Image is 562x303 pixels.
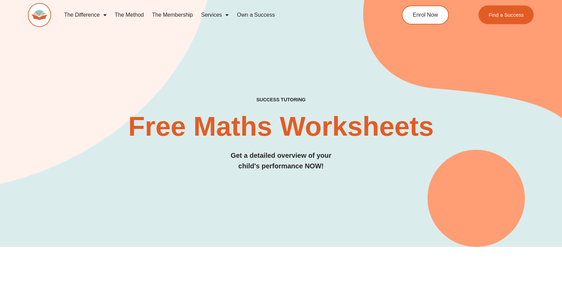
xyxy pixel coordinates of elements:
[402,5,449,24] a: Enrol Now
[413,12,438,18] span: Enrol Now
[479,5,534,24] a: Find a Success
[28,113,534,140] h2: Free Maths Worksheets​
[60,7,111,23] a: The Difference
[28,97,534,103] h4: SUCCESS TUTORING​
[197,7,233,23] a: Services
[233,7,279,23] a: Own a Success
[28,150,534,171] h3: Get a detailed overview of your child's performance NOW!
[111,7,148,23] a: The Method
[489,12,524,17] span: Find a Success
[60,7,373,23] nav: Menu
[148,7,197,23] a: The Membership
